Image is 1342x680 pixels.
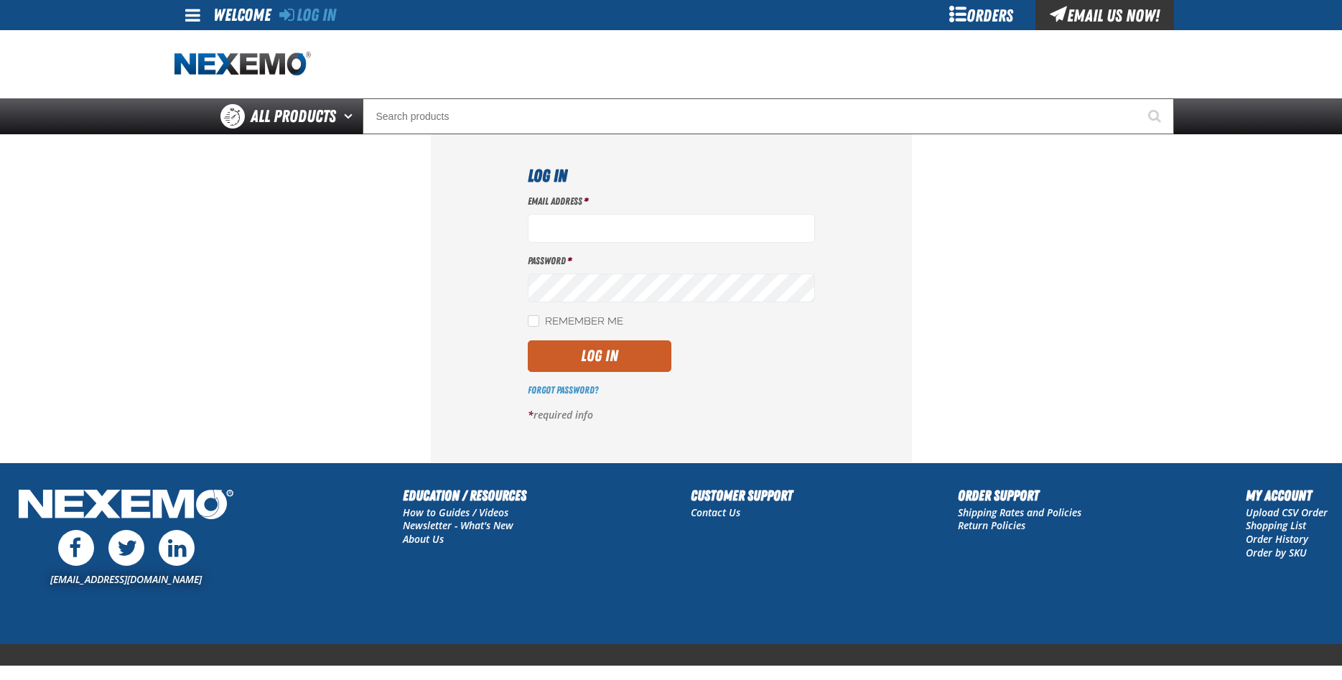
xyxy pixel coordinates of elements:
a: Contact Us [691,506,740,519]
span: All Products [251,103,336,129]
img: Nexemo logo [174,52,311,77]
h2: Customer Support [691,485,793,506]
a: Forgot Password? [528,384,598,396]
a: How to Guides / Videos [403,506,508,519]
button: Log In [528,340,671,372]
h2: My Account [1246,485,1328,506]
a: Upload CSV Order [1246,506,1328,519]
label: Email Address [528,195,815,208]
a: Return Policies [958,518,1025,532]
a: Home [174,52,311,77]
p: required info [528,409,815,422]
a: Order History [1246,532,1308,546]
input: Remember Me [528,315,539,327]
a: Newsletter - What's New [403,518,513,532]
label: Remember Me [528,315,623,329]
label: Password [528,254,815,268]
a: [EMAIL_ADDRESS][DOMAIN_NAME] [50,572,202,586]
a: Order by SKU [1246,546,1307,559]
a: Log In [279,5,336,25]
h2: Education / Resources [403,485,526,506]
img: Nexemo Logo [14,485,238,527]
h1: Log In [528,163,815,189]
button: Start Searching [1138,98,1174,134]
a: Shipping Rates and Policies [958,506,1081,519]
a: About Us [403,532,444,546]
input: Search [363,98,1174,134]
h2: Order Support [958,485,1081,506]
button: Open All Products pages [339,98,363,134]
a: Shopping List [1246,518,1306,532]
